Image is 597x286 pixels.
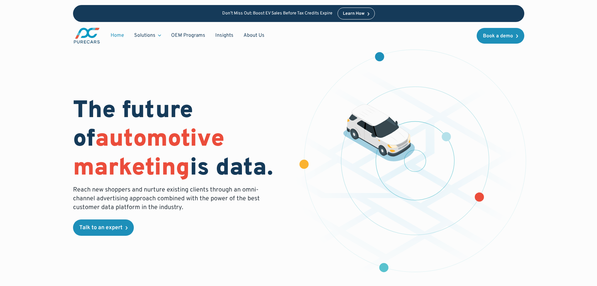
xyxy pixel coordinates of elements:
div: Solutions [134,32,155,39]
h1: The future of is data. [73,97,291,183]
a: Talk to an expert [73,219,134,236]
img: illustration of a vehicle [343,104,415,161]
img: purecars logo [73,27,101,44]
a: Learn How [338,8,375,19]
a: Book a demo [477,28,524,44]
div: Solutions [129,30,166,41]
div: Book a demo [483,34,513,39]
span: automotive marketing [73,125,224,183]
a: main [73,27,101,44]
a: Home [106,30,129,41]
p: Don’t Miss Out: Boost EV Sales Before Tax Credits Expire [222,11,333,16]
a: OEM Programs [166,30,210,41]
div: Learn How [343,12,364,16]
p: Reach new shoppers and nurture existing clients through an omni-channel advertising approach comb... [73,186,264,212]
div: Talk to an expert [79,225,123,231]
a: Insights [210,30,238,41]
a: About Us [238,30,270,41]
